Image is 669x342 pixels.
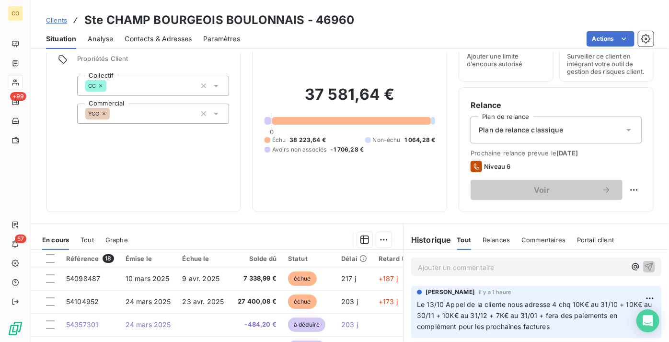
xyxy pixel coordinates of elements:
[238,320,277,330] span: -484,20 €
[577,236,614,244] span: Portail client
[84,12,355,29] h3: Ste CHAMP BOURGEOIS BOULONNAIS - 46960
[265,85,436,114] h2: 37 581,64 €
[331,145,364,154] span: -1 706,28 €
[182,274,219,283] span: 9 avr. 2025
[125,34,192,44] span: Contacts & Adresses
[288,295,317,309] span: échue
[88,34,113,44] span: Analyse
[341,297,358,306] span: 203 j
[467,52,545,68] span: Ajouter une limite d’encours autorisé
[288,271,317,286] span: échue
[126,320,171,329] span: 24 mars 2025
[288,255,330,262] div: Statut
[587,31,634,47] button: Actions
[556,149,578,157] span: [DATE]
[270,128,274,136] span: 0
[66,274,100,283] span: 54098487
[126,297,171,306] span: 24 mars 2025
[15,235,26,243] span: 57
[373,136,401,144] span: Non-échu
[238,255,277,262] div: Solde dû
[479,289,511,295] span: il y a 1 heure
[288,318,325,332] span: à déduire
[105,236,128,244] span: Graphe
[81,236,94,244] span: Tout
[471,180,623,200] button: Voir
[182,255,226,262] div: Échue le
[567,52,646,75] span: Surveiller ce client en intégrant votre outil de gestion des risques client.
[126,255,171,262] div: Émise le
[521,236,565,244] span: Commentaires
[238,274,277,283] span: 7 338,99 €
[110,109,117,118] input: Ajouter une valeur
[484,163,510,170] span: Niveau 6
[379,274,398,283] span: +187 j
[103,254,114,263] span: 18
[42,236,69,244] span: En cours
[46,34,76,44] span: Situation
[404,136,436,144] span: 1 064,28 €
[471,149,642,157] span: Prochaine relance prévue le
[379,255,409,262] div: Retard
[88,83,96,89] span: CC
[272,136,286,144] span: Échu
[471,99,642,111] h6: Relance
[404,234,451,246] h6: Historique
[46,16,67,24] span: Clients
[479,125,563,135] span: Plan de relance classique
[46,15,67,25] a: Clients
[10,92,26,101] span: +99
[426,288,475,296] span: [PERSON_NAME]
[272,145,327,154] span: Avoirs non associés
[203,34,240,44] span: Paramètres
[8,6,23,21] div: CO
[341,255,367,262] div: Délai
[66,297,99,306] span: 54104952
[636,309,659,332] div: Open Intercom Messenger
[289,136,326,144] span: 38 223,64 €
[8,321,23,336] img: Logo LeanPay
[66,320,98,329] span: 54357301
[341,320,358,329] span: 203 j
[238,297,277,307] span: 27 400,08 €
[88,111,99,117] span: YCO
[457,236,472,244] span: Tout
[417,300,654,330] span: Le 13/10 Appel de la cliente nous adresse 4 chq 10K€ au 31/10 + 10K€ au 30/11 + 10K€ au 31/12 + 7...
[379,297,398,306] span: +173 j
[126,274,170,283] span: 10 mars 2025
[77,55,229,68] span: Propriétés Client
[106,82,114,90] input: Ajouter une valeur
[483,236,510,244] span: Relances
[66,254,114,263] div: Référence
[341,274,356,283] span: 217 j
[182,297,224,306] span: 23 avr. 2025
[482,186,601,194] span: Voir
